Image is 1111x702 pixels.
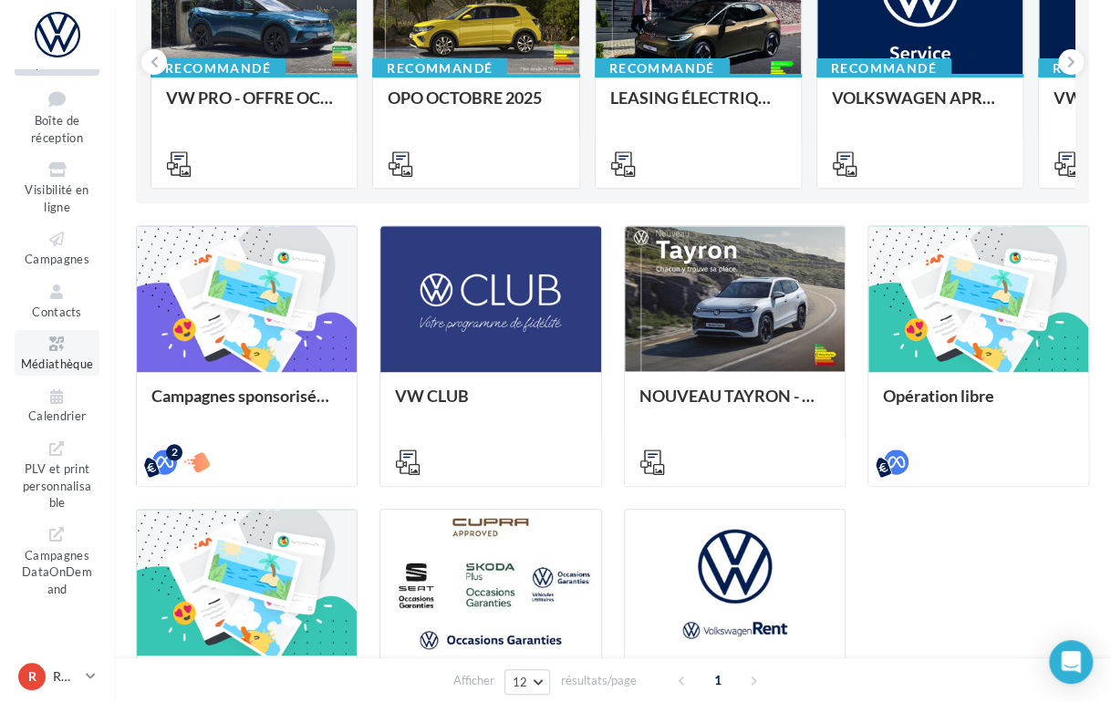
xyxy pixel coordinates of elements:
div: VW CLUB [395,387,586,423]
span: PLV et print personnalisable [23,458,92,510]
a: Contacts [15,278,99,323]
div: Opération libre [883,387,1074,423]
span: résultats/page [560,672,636,689]
div: Recommandé [595,58,730,78]
a: Médiathèque [15,330,99,375]
a: R RAMBOUILLET [15,659,99,694]
span: Boîte de réception [31,113,83,145]
div: OPO OCTOBRE 2025 [388,88,564,125]
a: Campagnes [15,225,99,270]
span: Visibilité en ligne [25,182,88,214]
div: NOUVEAU TAYRON - MARS 2025 [639,387,830,423]
span: Contacts [32,305,82,319]
div: Campagnes sponsorisées Les Instants VW Octobre [151,387,342,423]
div: Recommandé [816,58,951,78]
span: Calendrier [28,409,86,424]
span: Campagnes [25,252,89,266]
span: 12 [513,675,528,689]
a: Boîte de réception [15,83,99,150]
p: RAMBOUILLET [53,667,78,686]
a: Calendrier [15,383,99,428]
a: Visibilité en ligne [15,156,99,218]
div: VW PRO - OFFRE OCTOBRE 25 [166,88,342,125]
span: R [28,667,36,686]
button: 12 [504,669,551,695]
span: Afficher [453,672,494,689]
div: VOLKSWAGEN APRES-VENTE [832,88,1008,125]
div: Open Intercom Messenger [1049,640,1093,684]
div: LEASING ÉLECTRIQUE 2025 [610,88,786,125]
span: Médiathèque [21,356,94,371]
span: Campagnes DataOnDemand [22,544,92,596]
div: Recommandé [372,58,507,78]
a: Campagnes DataOnDemand [15,521,99,600]
a: PLV et print personnalisable [15,435,99,514]
div: 2 [166,444,182,460]
div: Recommandé [151,58,286,78]
span: 1 [703,666,732,695]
